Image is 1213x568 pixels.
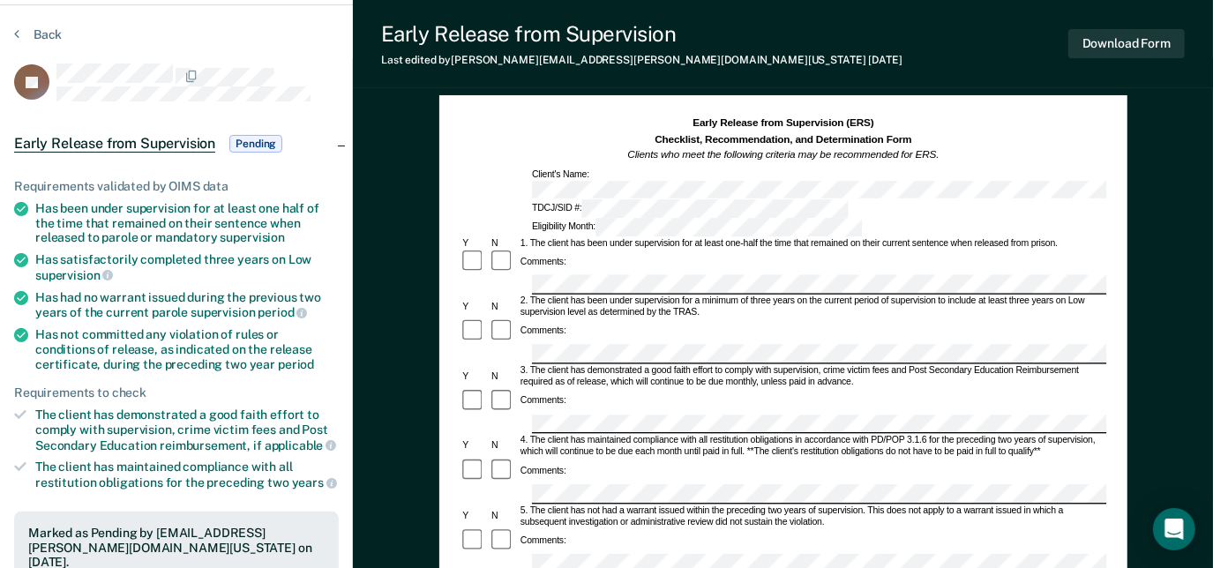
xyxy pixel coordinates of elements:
[489,441,518,452] div: N
[518,237,1106,249] div: 1. The client has been under supervision for at least one-half the time that remained on their cu...
[518,365,1106,388] div: 3. The client has demonstrated a good faith effort to comply with supervision, crime victim fees ...
[655,133,911,145] strong: Checklist, Recommendation, and Determination Form
[292,475,337,490] span: years
[489,237,518,249] div: N
[35,407,339,452] div: The client has demonstrated a good faith effort to comply with supervision, crime victim fees and...
[489,371,518,383] div: N
[381,21,902,47] div: Early Release from Supervision
[229,135,282,153] span: Pending
[518,257,568,268] div: Comments:
[1068,29,1185,58] button: Download Form
[265,438,336,452] span: applicable
[14,179,339,194] div: Requirements validated by OIMS data
[518,505,1106,528] div: 5. The client has not had a warrant issued within the preceding two years of supervision. This do...
[35,460,339,490] div: The client has maintained compliance with all restitution obligations for the preceding two
[518,466,568,477] div: Comments:
[14,385,339,400] div: Requirements to check
[693,117,873,129] strong: Early Release from Supervision (ERS)
[35,268,113,282] span: supervision
[489,511,518,522] div: N
[221,230,285,244] span: supervision
[381,54,902,66] div: Last edited by [PERSON_NAME][EMAIL_ADDRESS][PERSON_NAME][DOMAIN_NAME][US_STATE]
[460,302,489,313] div: Y
[35,290,339,320] div: Has had no warrant issued during the previous two years of the current parole supervision
[258,305,307,319] span: period
[529,200,850,219] div: TDCJ/SID #:
[14,26,62,42] button: Back
[518,396,568,407] div: Comments:
[35,201,339,245] div: Has been under supervision for at least one half of the time that remained on their sentence when...
[14,135,215,153] span: Early Release from Supervision
[518,535,568,547] div: Comments:
[35,327,339,371] div: Has not committed any violation of rules or conditions of release, as indicated on the release ce...
[518,295,1106,318] div: 2. The client has been under supervision for a minimum of three years on the current period of su...
[518,435,1106,458] div: 4. The client has maintained compliance with all restitution obligations in accordance with PD/PO...
[489,302,518,313] div: N
[869,54,902,66] span: [DATE]
[1153,508,1195,550] div: Open Intercom Messenger
[529,169,1161,199] div: Client's Name:
[518,326,568,338] div: Comments:
[460,511,489,522] div: Y
[529,218,864,236] div: Eligibility Month:
[627,149,939,161] em: Clients who meet the following criteria may be recommended for ERS.
[460,441,489,452] div: Y
[278,357,314,371] span: period
[460,237,489,249] div: Y
[35,252,339,282] div: Has satisfactorily completed three years on Low
[460,371,489,383] div: Y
